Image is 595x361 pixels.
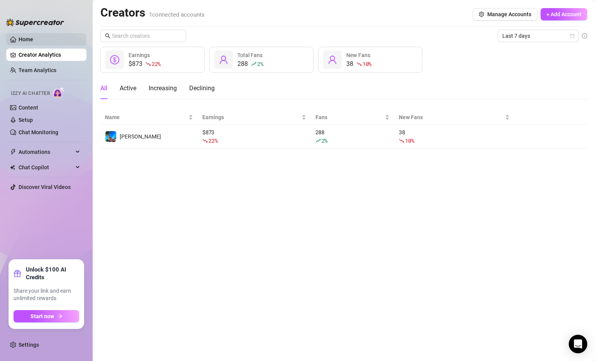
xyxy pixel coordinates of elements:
a: Creator Analytics [19,49,80,61]
h2: Creators [100,5,205,20]
span: Manage Accounts [487,11,531,17]
span: user [219,55,228,64]
span: thunderbolt [10,149,16,155]
span: user [328,55,337,64]
a: Home [19,36,33,42]
span: fall [202,138,208,143]
span: 22 % [152,60,161,67]
span: New Fans [399,113,503,121]
span: fall [146,61,151,67]
div: Open Intercom Messenger [569,335,587,353]
div: $873 [129,59,161,69]
div: 38 [399,128,510,145]
span: 2 % [257,60,263,67]
img: Ryan [105,131,116,142]
a: Discover Viral Videos [19,184,71,190]
div: $ 873 [202,128,306,145]
div: Active [120,84,136,93]
span: Earnings [202,113,300,121]
span: Name [105,113,187,121]
span: Total Fans [237,52,263,58]
span: [PERSON_NAME] [120,133,161,140]
span: New Fans [346,52,370,58]
span: 1 connected accounts [149,11,205,18]
img: logo-BBDzfeDw.svg [6,19,64,26]
span: Fans [315,113,383,121]
span: info-circle [582,33,587,39]
th: Name [100,110,198,125]
span: Earnings [129,52,150,58]
span: Last 7 days [502,30,574,42]
a: Settings [19,342,39,348]
span: rise [251,61,256,67]
span: gift [14,270,21,277]
div: 288 [237,59,263,69]
span: fall [356,61,362,67]
a: Team Analytics [19,67,56,73]
button: Manage Accounts [473,8,537,20]
span: Start now [31,313,54,319]
span: arrow-right [57,314,63,319]
div: 38 [346,59,371,69]
div: 288 [315,128,390,145]
span: Share your link and earn unlimited rewards [14,287,79,302]
span: rise [315,138,321,143]
span: calendar [570,34,575,38]
span: 10 % [405,137,414,144]
strong: Unlock $100 AI Credits [26,266,79,281]
th: New Fans [394,110,514,125]
input: Search creators [112,32,175,40]
span: 10 % [363,60,371,67]
span: Izzy AI Chatter [11,90,50,97]
div: All [100,84,107,93]
span: setting [479,12,484,17]
th: Fans [311,110,394,125]
span: Chat Copilot [19,161,73,174]
button: + Add Account [541,8,587,20]
img: Chat Copilot [10,165,15,170]
button: Start nowarrow-right [14,310,79,322]
a: Content [19,105,38,111]
span: Automations [19,146,73,158]
div: Declining [189,84,215,93]
span: search [105,33,110,39]
span: + Add Account [546,11,581,17]
img: AI Chatter [53,87,65,98]
a: Setup [19,117,33,123]
a: Chat Monitoring [19,129,58,135]
span: fall [399,138,404,143]
th: Earnings [198,110,311,125]
span: 22 % [209,137,217,144]
div: Increasing [149,84,177,93]
span: dollar-circle [110,55,119,64]
span: 2 % [322,137,327,144]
